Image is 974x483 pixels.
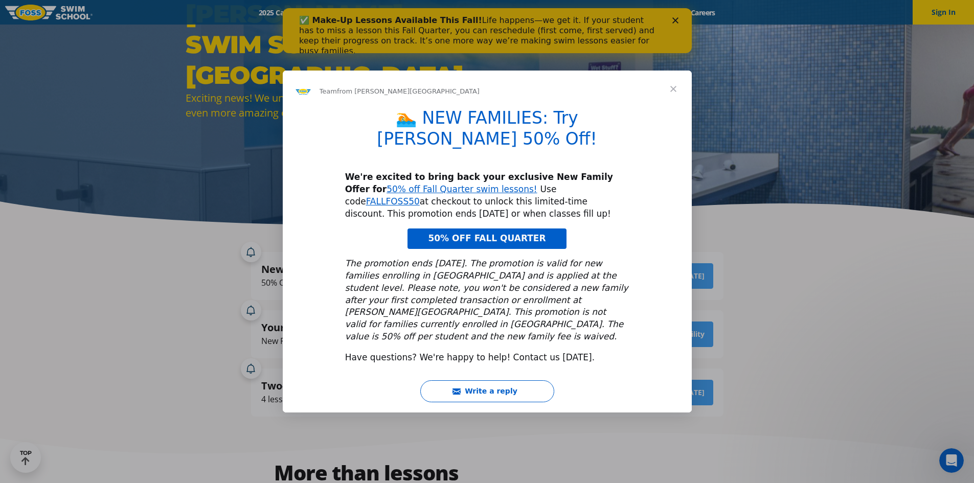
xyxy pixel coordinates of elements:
[366,196,420,206] a: FALLFOSS50
[655,71,692,107] span: Close
[16,7,199,17] b: ✅ Make-Up Lessons Available This Fall!
[407,228,566,249] a: 50% OFF FALL QUARTER
[534,184,537,194] a: !
[390,9,400,15] div: Close
[420,380,554,402] button: Write a reply
[295,83,311,99] img: Profile image for Team
[428,233,546,243] span: 50% OFF FALL QUARTER
[320,87,337,95] span: Team
[16,7,376,48] div: Life happens—we get it. If your student has to miss a lesson this Fall Quarter, you can reschedul...
[387,184,534,194] a: 50% off Fall Quarter swim lessons
[345,108,629,156] h1: 🏊 NEW FAMILIES: Try [PERSON_NAME] 50% Off!
[345,172,613,194] b: We're excited to bring back your exclusive New Family Offer for
[345,352,629,364] div: Have questions? We're happy to help! Contact us [DATE].
[337,87,480,95] span: from [PERSON_NAME][GEOGRAPHIC_DATA]
[345,258,628,341] i: The promotion ends [DATE]. The promotion is valid for new families enrolling in [GEOGRAPHIC_DATA]...
[345,171,629,220] div: Use code at checkout to unlock this limited-time discount. This promotion ends [DATE] or when cla...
